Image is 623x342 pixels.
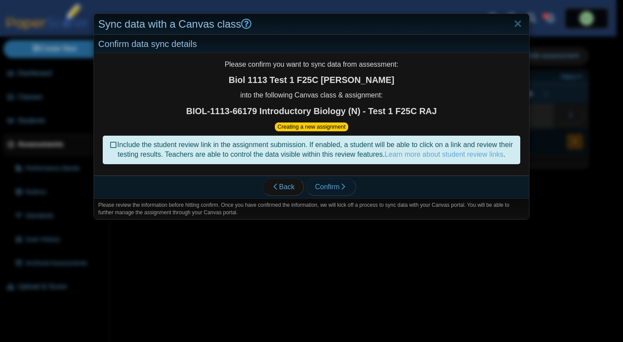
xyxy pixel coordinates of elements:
span: Confirm [315,183,347,191]
strong: Biol 1113 Test 1 F25C [PERSON_NAME] [98,74,525,86]
button: Confirm [306,178,356,196]
div: Please review the information before hitting confirm. Once you have confirmed the information, we... [94,198,529,219]
div: Sync data with a Canvas class [94,14,529,35]
a: Back [263,178,304,196]
div: Please confirm you want to sync data from assessment: into the following Canvas class & assignment: [94,53,529,175]
span: Back [272,183,295,191]
strong: BIOL-1113-66179 Introductory Biology (N) - Test 1 F25C RAJ [98,105,525,117]
a: Learn more about student review links [385,151,503,158]
a: Close [511,17,525,32]
span: Creating a new assignment [275,122,348,131]
div: Confirm data sync details [94,35,529,53]
div: Include the student review link in the assignment submission. If enabled, a student will be able ... [103,136,520,164]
